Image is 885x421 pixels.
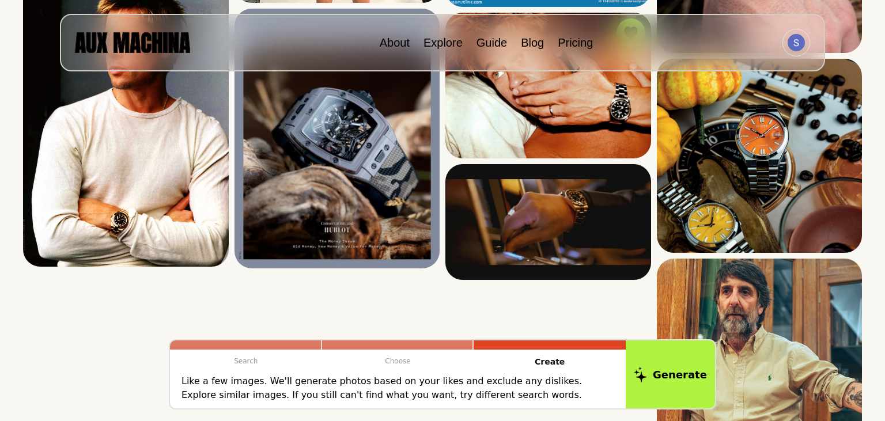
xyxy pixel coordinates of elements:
[558,36,593,49] a: Pricing
[445,164,651,280] img: Search result
[626,340,715,408] button: Generate
[423,36,463,49] a: Explore
[181,374,614,402] p: Like a few images. We'll generate photos based on your likes and exclude any dislikes. Explore si...
[657,59,863,253] img: Search result
[75,32,190,52] img: AUX MACHINA
[170,350,322,373] p: Search
[476,36,507,49] a: Guide
[380,36,410,49] a: About
[322,350,474,373] p: Choose
[445,13,651,158] img: Search result
[235,9,440,268] img: Search result
[474,350,626,374] p: Create
[788,34,805,51] img: Avatar
[521,36,544,49] a: Blog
